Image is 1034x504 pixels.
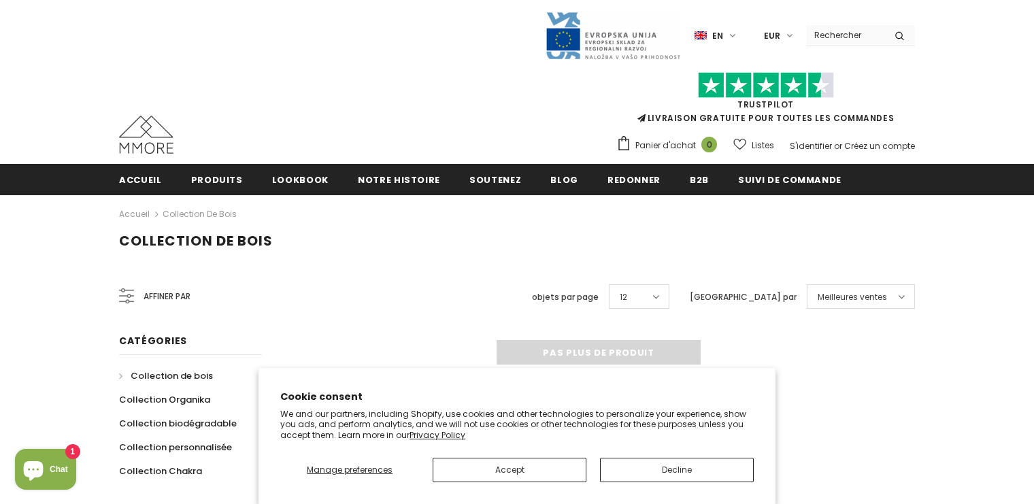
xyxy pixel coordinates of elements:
[144,289,190,304] span: Affiner par
[790,140,832,152] a: S'identifier
[616,78,915,124] span: LIVRAISON GRATUITE POUR TOUTES LES COMMANDES
[358,173,440,186] span: Notre histoire
[695,30,707,41] img: i-lang-1.png
[272,164,329,195] a: Lookbook
[550,173,578,186] span: Blog
[280,458,419,482] button: Manage preferences
[690,164,709,195] a: B2B
[616,135,724,156] a: Panier d'achat 0
[119,459,202,483] a: Collection Chakra
[119,334,187,348] span: Catégories
[550,164,578,195] a: Blog
[818,290,887,304] span: Meilleures ventes
[532,290,599,304] label: objets par page
[272,173,329,186] span: Lookbook
[119,116,173,154] img: Cas MMORE
[764,29,780,43] span: EUR
[844,140,915,152] a: Créez un compte
[620,290,627,304] span: 12
[119,206,150,222] a: Accueil
[600,458,754,482] button: Decline
[119,417,237,430] span: Collection biodégradable
[119,441,232,454] span: Collection personnalisée
[191,164,243,195] a: Produits
[545,29,681,41] a: Javni Razpis
[307,464,393,475] span: Manage preferences
[738,173,841,186] span: Suivi de commande
[469,173,521,186] span: soutenez
[358,164,440,195] a: Notre histoire
[119,393,210,406] span: Collection Organika
[607,164,661,195] a: Redonner
[701,137,717,152] span: 0
[119,231,273,250] span: Collection de bois
[410,429,465,441] a: Privacy Policy
[280,390,754,404] h2: Cookie consent
[433,458,586,482] button: Accept
[11,449,80,493] inbox-online-store-chat: Shopify online store chat
[119,364,213,388] a: Collection de bois
[635,139,696,152] span: Panier d'achat
[733,133,774,157] a: Listes
[738,164,841,195] a: Suivi de commande
[119,164,162,195] a: Accueil
[469,164,521,195] a: soutenez
[698,72,834,99] img: Faites confiance aux étoiles pilotes
[607,173,661,186] span: Redonner
[119,465,202,477] span: Collection Chakra
[752,139,774,152] span: Listes
[119,411,237,435] a: Collection biodégradable
[545,11,681,61] img: Javni Razpis
[690,173,709,186] span: B2B
[737,99,794,110] a: TrustPilot
[131,369,213,382] span: Collection de bois
[191,173,243,186] span: Produits
[119,388,210,411] a: Collection Organika
[806,25,884,45] input: Search Site
[119,435,232,459] a: Collection personnalisée
[712,29,723,43] span: en
[280,409,754,441] p: We and our partners, including Shopify, use cookies and other technologies to personalize your ex...
[690,290,797,304] label: [GEOGRAPHIC_DATA] par
[834,140,842,152] span: or
[163,208,237,220] a: Collection de bois
[119,173,162,186] span: Accueil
